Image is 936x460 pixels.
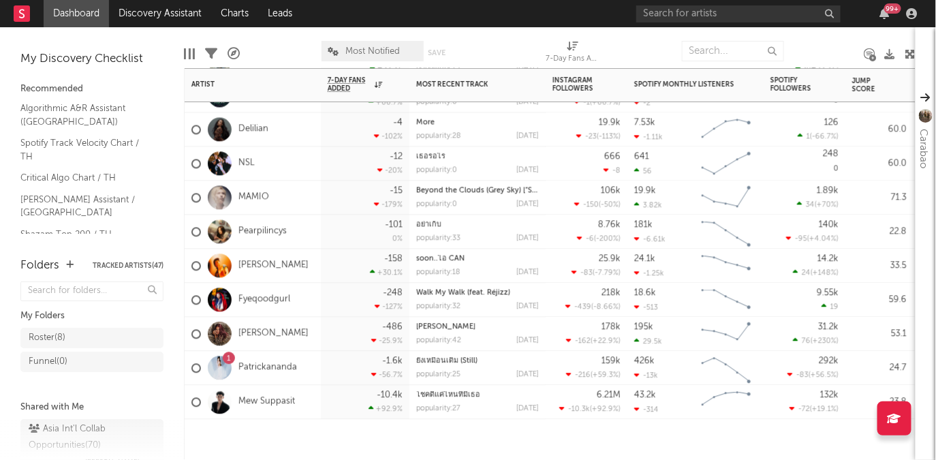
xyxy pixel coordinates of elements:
[29,330,65,346] div: Roster ( 8 )
[818,322,839,331] div: 31.2k
[238,157,255,169] a: NSL
[634,254,655,263] div: 24.1k
[238,294,290,305] a: Fyeqoodgurl
[20,352,163,372] a: Funnel(0)
[634,132,663,141] div: -1.11k
[375,303,403,311] div: -127 %
[593,304,619,311] span: -8.66 %
[20,227,150,242] a: Shazam Top 200 / TH
[416,153,539,160] div: เธอรอไร
[416,221,539,228] div: อย่าเก็บ
[20,101,150,129] a: Algorithmic A&R Assistant ([GEOGRAPHIC_DATA])
[583,99,590,107] span: -1
[819,220,839,229] div: 140k
[596,236,619,243] span: -200 %
[416,391,480,399] a: โชคดีแค่ไหนที่มีเธอ
[916,129,932,168] div: Carabao
[634,118,655,127] div: 7.53k
[601,202,619,209] span: -50 %
[20,192,150,220] a: [PERSON_NAME] Assistant / [GEOGRAPHIC_DATA]
[813,338,837,346] span: +230 %
[807,134,810,141] span: 1
[634,98,651,107] div: -2
[612,168,621,175] span: -8
[20,399,163,416] div: Shared with Me
[238,226,287,237] a: Pearpilincys
[20,81,163,97] div: Recommended
[238,396,295,408] a: Mew Suppasit
[574,98,621,107] div: ( )
[29,354,67,370] div: Funnel ( 0 )
[598,220,621,229] div: 8.76k
[516,337,539,344] div: [DATE]
[416,269,461,276] div: popularity: 18
[586,236,594,243] span: -6
[634,371,658,380] div: -13k
[576,132,621,141] div: ( )
[806,202,815,209] span: 34
[416,80,518,89] div: Most Recent Track
[696,317,757,351] svg: Chart title
[516,269,539,276] div: [DATE]
[802,270,811,277] span: 24
[566,337,621,346] div: ( )
[416,371,461,378] div: popularity: 25
[416,303,461,310] div: popularity: 32
[416,337,461,344] div: popularity: 42
[374,200,403,209] div: -179 %
[597,390,621,399] div: 6.21M
[191,80,294,89] div: Artist
[20,328,163,348] a: Roster(8)
[809,236,837,243] span: +4.04 %
[377,166,403,175] div: -20 %
[371,337,403,346] div: -25.9 %
[384,254,403,263] div: -158
[20,308,163,324] div: My Folders
[696,215,757,249] svg: Chart title
[416,187,733,194] a: Beyond the Clouds (Grey Sky) [“Shine” Original Soundtrack - The Other Side of the Moon]
[634,186,656,195] div: 19.9k
[790,405,839,414] div: ( )
[852,155,907,172] div: 60.0
[852,258,907,274] div: 33.5
[416,357,539,365] div: ยังเหมือนเดิม (Still)
[516,200,539,208] div: [DATE]
[516,166,539,174] div: [DATE]
[516,132,539,140] div: [DATE]
[770,147,839,180] div: 0
[416,289,510,296] a: Walk My Walk (feat. Réjizz)
[93,262,163,269] button: Tracked Artists(47)
[634,405,659,414] div: -314
[880,8,890,19] button: 99+
[595,270,619,277] span: -7.79 %
[20,170,150,185] a: Critical Algo Chart / TH
[29,421,152,454] div: Asia Int'l Collab Opportunities ( 70 )
[546,34,600,74] div: 7-Day Fans Added (7-Day Fans Added)
[416,405,461,412] div: popularity: 27
[546,51,600,67] div: 7-Day Fans Added (7-Day Fans Added)
[599,254,621,263] div: 25.9k
[634,356,655,365] div: 426k
[184,34,195,74] div: Edit Columns
[370,269,403,277] div: +30.1 %
[817,288,839,297] div: 9.55k
[382,356,403,365] div: -1.6k
[696,112,757,147] svg: Chart title
[852,77,886,93] div: Jump Score
[592,406,619,414] span: +92.9 %
[238,362,297,373] a: Patrickananda
[416,357,478,365] a: ยังเหมือนเดิม (Still)
[636,5,841,22] input: Search for artists
[634,337,662,346] div: 29.5k
[390,186,403,195] div: -15
[604,152,621,161] div: 666
[374,132,403,141] div: -102 %
[793,337,839,346] div: ( )
[852,326,907,342] div: 53.1
[798,132,839,141] div: ( )
[852,292,907,308] div: 59.6
[817,254,839,263] div: 14.2k
[634,288,656,297] div: 18.6k
[812,406,837,414] span: +19.1 %
[884,3,901,14] div: 99 +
